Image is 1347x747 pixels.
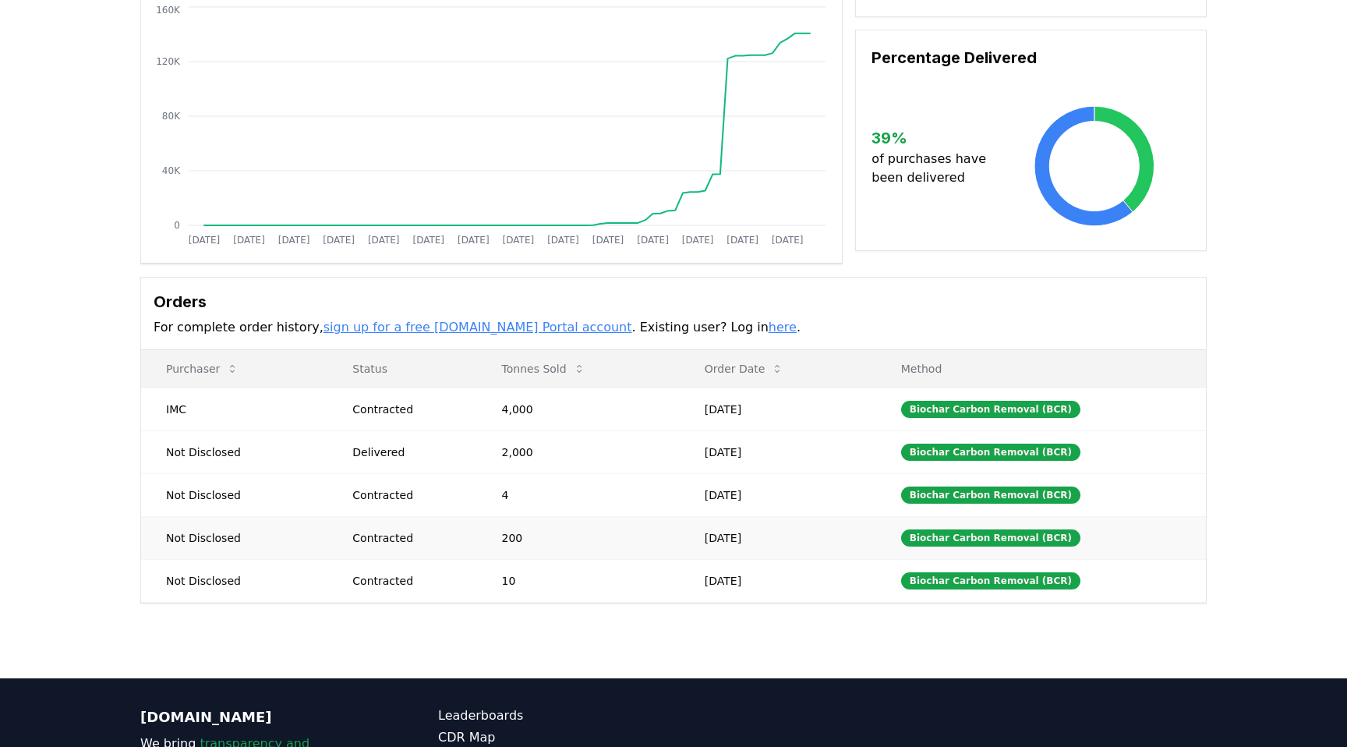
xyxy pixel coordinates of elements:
[233,235,265,246] tspan: [DATE]
[477,430,680,473] td: 2,000
[680,388,876,430] td: [DATE]
[141,430,327,473] td: Not Disclosed
[352,487,464,503] div: Contracted
[901,572,1080,589] div: Biochar Carbon Removal (BCR)
[680,430,876,473] td: [DATE]
[871,126,999,150] h3: 39 %
[352,530,464,546] div: Contracted
[592,235,624,246] tspan: [DATE]
[680,559,876,602] td: [DATE]
[901,444,1080,461] div: Biochar Carbon Removal (BCR)
[503,235,535,246] tspan: [DATE]
[547,235,579,246] tspan: [DATE]
[323,320,632,335] a: sign up for a free [DOMAIN_NAME] Portal account
[871,46,1190,69] h3: Percentage Delivered
[162,165,181,176] tspan: 40K
[727,235,758,246] tspan: [DATE]
[901,401,1080,418] div: Biochar Carbon Removal (BCR)
[352,444,464,460] div: Delivered
[477,388,680,430] td: 4,000
[156,5,181,16] tspan: 160K
[352,573,464,589] div: Contracted
[174,220,180,231] tspan: 0
[141,388,327,430] td: IMC
[901,487,1080,504] div: Biochar Carbon Removal (BCR)
[637,235,669,246] tspan: [DATE]
[156,56,181,67] tspan: 120K
[889,361,1193,377] p: Method
[772,235,804,246] tspan: [DATE]
[769,320,797,335] a: here
[477,473,680,516] td: 4
[141,473,327,516] td: Not Disclosed
[477,559,680,602] td: 10
[141,516,327,559] td: Not Disclosed
[352,402,464,417] div: Contracted
[680,516,876,559] td: [DATE]
[458,235,490,246] tspan: [DATE]
[412,235,444,246] tspan: [DATE]
[438,706,673,725] a: Leaderboards
[323,235,355,246] tspan: [DATE]
[680,473,876,516] td: [DATE]
[154,290,1193,313] h3: Orders
[871,150,999,187] p: of purchases have been delivered
[901,529,1080,547] div: Biochar Carbon Removal (BCR)
[368,235,400,246] tspan: [DATE]
[438,728,673,747] a: CDR Map
[141,559,327,602] td: Not Disclosed
[189,235,221,246] tspan: [DATE]
[278,235,310,246] tspan: [DATE]
[154,353,251,384] button: Purchaser
[692,353,797,384] button: Order Date
[162,111,181,122] tspan: 80K
[682,235,714,246] tspan: [DATE]
[477,516,680,559] td: 200
[340,361,464,377] p: Status
[140,706,376,728] p: [DOMAIN_NAME]
[490,353,598,384] button: Tonnes Sold
[154,318,1193,337] p: For complete order history, . Existing user? Log in .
